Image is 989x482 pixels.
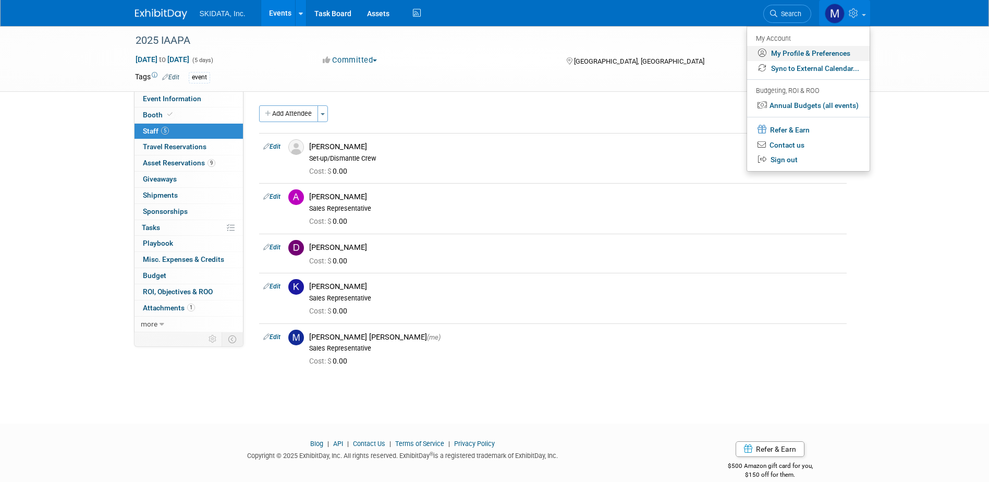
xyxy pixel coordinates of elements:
a: more [135,317,243,332]
span: 1 [187,304,195,311]
a: My Profile & Preferences [747,46,870,61]
span: 9 [207,159,215,167]
a: Search [763,5,811,23]
div: [PERSON_NAME] [309,243,843,252]
span: Cost: $ [309,257,333,265]
a: API [333,440,343,448]
a: Playbook [135,236,243,251]
div: [PERSON_NAME] [PERSON_NAME] [309,332,843,342]
td: Toggle Event Tabs [222,332,243,346]
a: ROI, Objectives & ROO [135,284,243,300]
a: Refer & Earn [747,122,870,138]
div: Sales Representative [309,294,843,303]
span: Event Information [143,94,201,103]
a: Edit [263,143,280,150]
span: Asset Reservations [143,159,215,167]
a: Edit [162,74,179,81]
span: (me) [427,333,441,341]
span: Attachments [143,304,195,312]
span: (5 days) [191,57,213,64]
span: Cost: $ [309,357,333,365]
a: Edit [263,244,280,251]
div: Sales Representative [309,344,843,353]
span: 0.00 [309,257,351,265]
div: [PERSON_NAME] [309,192,843,202]
span: Cost: $ [309,167,333,175]
a: Terms of Service [395,440,444,448]
div: event [189,72,210,83]
span: Shipments [143,191,178,199]
a: Privacy Policy [454,440,495,448]
a: Shipments [135,188,243,203]
span: Booth [143,111,175,119]
button: Committed [319,55,381,66]
a: Asset Reservations9 [135,155,243,171]
sup: ® [430,451,433,457]
div: Copyright © 2025 ExhibitDay, Inc. All rights reserved. ExhibitDay is a registered trademark of Ex... [135,449,671,461]
img: A.jpg [288,189,304,205]
a: Budget [135,268,243,284]
a: Staff5 [135,124,243,139]
span: [GEOGRAPHIC_DATA], [GEOGRAPHIC_DATA] [574,57,704,65]
div: 2025 IAAPA [132,31,796,50]
span: Playbook [143,239,173,247]
img: Associate-Profile-5.png [288,139,304,155]
a: Sponsorships [135,204,243,220]
a: Blog [310,440,323,448]
span: Staff [143,127,169,135]
span: Sponsorships [143,207,188,215]
a: Sign out [747,152,870,167]
td: Tags [135,71,179,83]
a: Travel Reservations [135,139,243,155]
a: Refer & Earn [736,441,804,457]
span: ROI, Objectives & ROO [143,287,213,296]
a: Edit [263,193,280,200]
a: Sync to External Calendar... [747,61,870,76]
a: Annual Budgets (all events) [747,98,870,113]
a: Tasks [135,220,243,236]
span: Travel Reservations [143,142,206,151]
img: M.jpg [288,330,304,345]
img: Malloy Pohrer [825,4,845,23]
span: 5 [161,127,169,135]
span: | [446,440,453,448]
span: SKIDATA, Inc. [200,9,246,18]
a: Booth [135,107,243,123]
span: more [141,320,157,328]
span: Budget [143,271,166,280]
span: 0.00 [309,307,351,315]
span: 0.00 [309,357,351,365]
td: Personalize Event Tab Strip [204,332,222,346]
span: Cost: $ [309,307,333,315]
button: Add Attendee [259,105,318,122]
div: [PERSON_NAME] [309,142,843,152]
div: My Account [756,32,859,44]
div: [PERSON_NAME] [309,282,843,292]
img: D.jpg [288,240,304,256]
span: [DATE] [DATE] [135,55,190,64]
span: Misc. Expenses & Credits [143,255,224,263]
div: $150 off for them. [686,471,854,479]
span: | [387,440,394,448]
div: Budgeting, ROI & ROO [756,86,859,97]
img: ExhibitDay [135,9,187,19]
span: to [157,55,167,64]
a: Edit [263,283,280,290]
a: Contact us [747,138,870,153]
span: Cost: $ [309,217,333,225]
a: Attachments1 [135,300,243,316]
span: Search [777,10,801,18]
span: | [325,440,332,448]
img: K.jpg [288,279,304,295]
span: Tasks [142,223,160,232]
a: Misc. Expenses & Credits [135,252,243,268]
div: Sales Representative [309,204,843,213]
a: Giveaways [135,172,243,187]
span: Giveaways [143,175,177,183]
i: Booth reservation complete [167,112,173,117]
span: 0.00 [309,217,351,225]
div: Set-up/Dismantle Crew [309,154,843,163]
a: Edit [263,333,280,341]
a: Event Information [135,91,243,107]
div: $500 Amazon gift card for you, [686,455,854,479]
